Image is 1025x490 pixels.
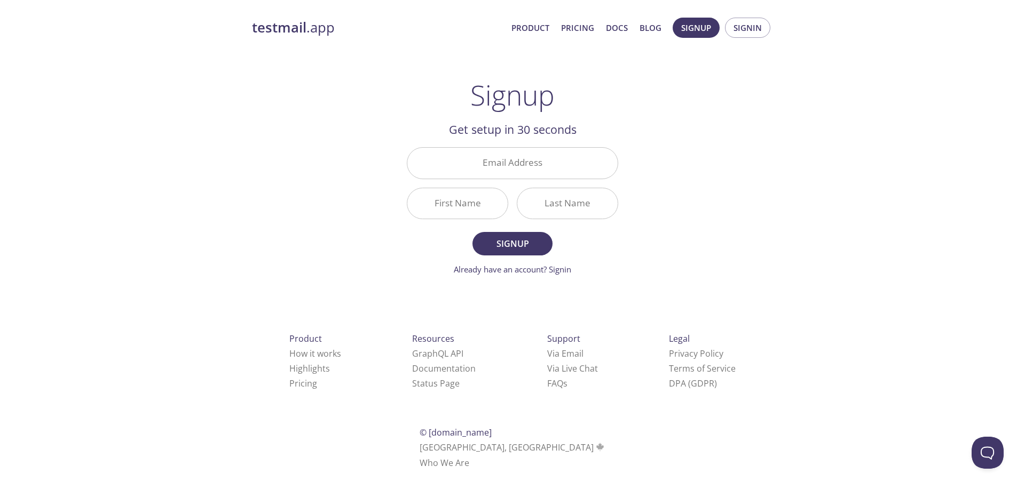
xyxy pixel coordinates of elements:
button: Signup [472,232,553,255]
span: Legal [669,333,690,344]
a: Status Page [412,377,460,389]
span: Support [547,333,580,344]
span: Signup [484,236,541,251]
span: Signup [681,21,711,35]
a: Pricing [289,377,317,389]
a: Privacy Policy [669,348,723,359]
span: [GEOGRAPHIC_DATA], [GEOGRAPHIC_DATA] [420,441,606,453]
a: DPA (GDPR) [669,377,717,389]
a: Already have an account? Signin [454,264,571,275]
span: Product [289,333,322,344]
a: Highlights [289,363,330,374]
a: Docs [606,21,628,35]
a: Documentation [412,363,476,374]
span: © [DOMAIN_NAME] [420,427,492,438]
a: Terms of Service [669,363,736,374]
iframe: Help Scout Beacon - Open [972,437,1004,469]
a: GraphQL API [412,348,463,359]
a: Pricing [561,21,594,35]
h2: Get setup in 30 seconds [407,121,618,139]
a: FAQ [547,377,567,389]
a: testmail.app [252,19,503,37]
a: Product [511,21,549,35]
strong: testmail [252,18,306,37]
button: Signin [725,18,770,38]
button: Signup [673,18,720,38]
a: Blog [640,21,661,35]
span: Signin [734,21,762,35]
a: Via Email [547,348,584,359]
h1: Signup [470,79,555,111]
a: Who We Are [420,457,469,469]
span: Resources [412,333,454,344]
a: Via Live Chat [547,363,598,374]
a: How it works [289,348,341,359]
span: s [563,377,567,389]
